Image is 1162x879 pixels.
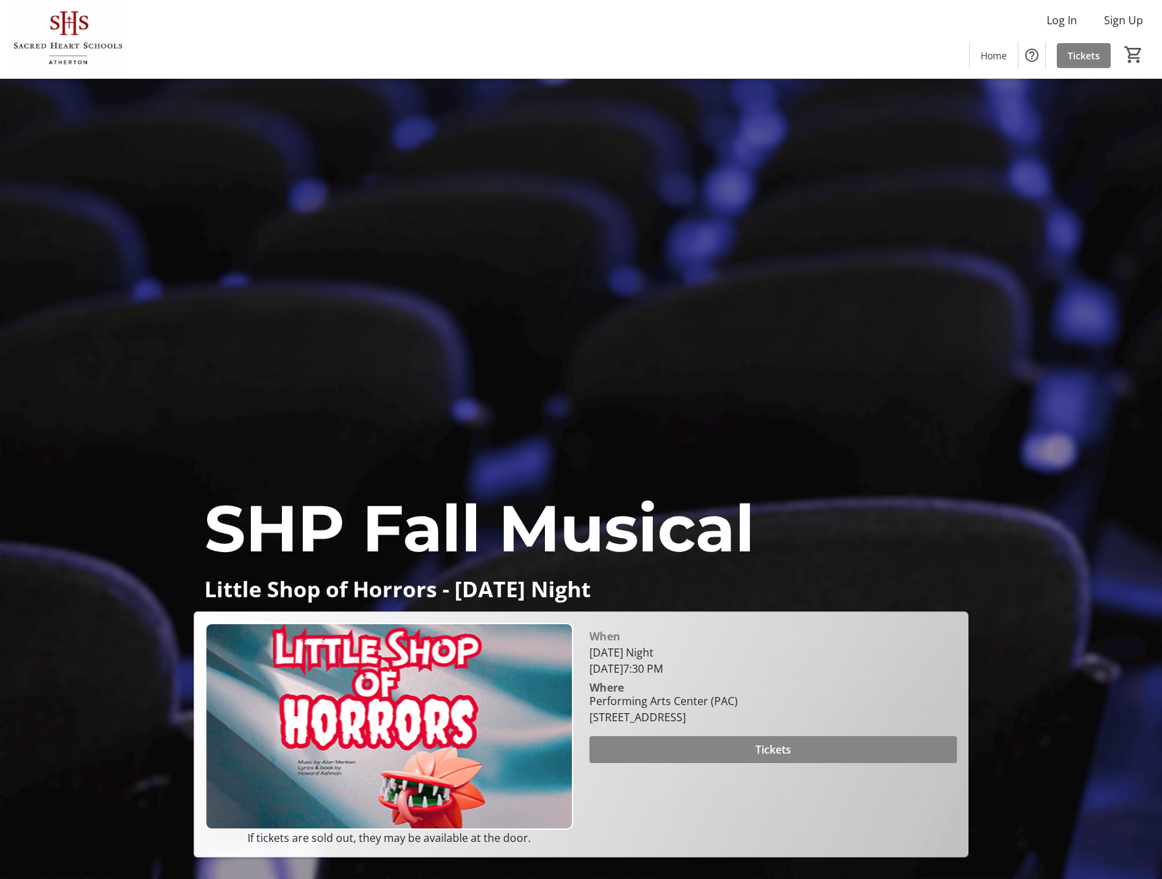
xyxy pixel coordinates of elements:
[981,49,1007,63] span: Home
[1093,9,1154,31] button: Sign Up
[205,830,573,846] p: If tickets are sold out, they may be available at the door.
[204,489,754,568] span: SHP Fall Musical
[1036,9,1088,31] button: Log In
[589,693,738,709] div: Performing Arts Center (PAC)
[1122,42,1146,67] button: Cart
[205,623,573,830] img: Campaign CTA Media Photo
[589,644,957,677] div: [DATE] Night [DATE]7:30 PM
[8,5,128,73] img: Sacred Heart Schools, Atherton's Logo
[1057,43,1111,68] a: Tickets
[589,682,624,693] div: Where
[1068,49,1100,63] span: Tickets
[1018,42,1045,69] button: Help
[1047,12,1077,28] span: Log In
[589,736,957,763] button: Tickets
[204,577,958,601] p: Little Shop of Horrors - [DATE] Night
[589,709,738,725] div: [STREET_ADDRESS]
[1104,12,1143,28] span: Sign Up
[589,628,620,644] div: When
[970,43,1018,68] a: Home
[755,741,791,758] span: Tickets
